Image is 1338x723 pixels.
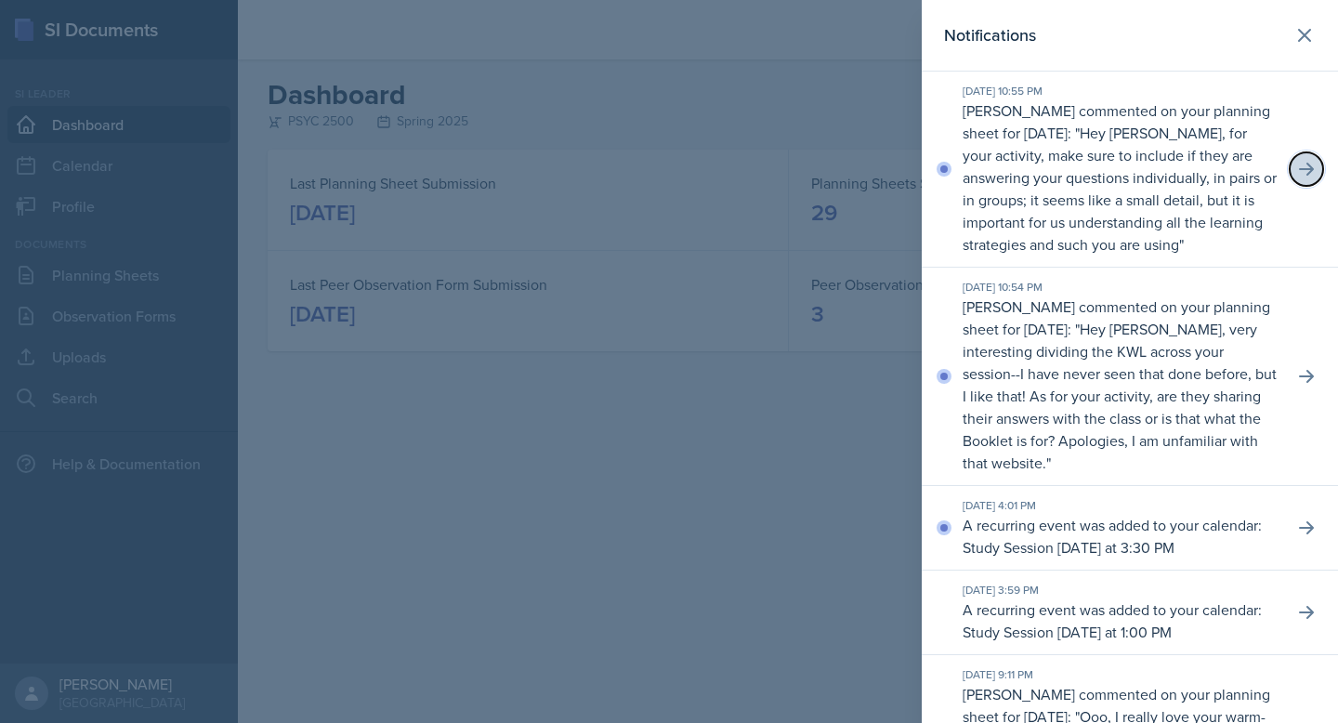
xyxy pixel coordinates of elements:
[963,666,1279,683] div: [DATE] 9:11 PM
[963,83,1279,99] div: [DATE] 10:55 PM
[963,279,1279,296] div: [DATE] 10:54 PM
[963,598,1279,643] p: A recurring event was added to your calendar: Study Session [DATE] at 1:00 PM
[963,319,1277,473] p: Hey [PERSON_NAME], very interesting dividing the KWL across your session--I have never seen that ...
[963,582,1279,598] div: [DATE] 3:59 PM
[944,22,1036,48] h2: Notifications
[963,99,1279,256] p: [PERSON_NAME] commented on your planning sheet for [DATE]: " "
[963,497,1279,514] div: [DATE] 4:01 PM
[963,123,1277,255] p: Hey [PERSON_NAME], for your activity, make sure to include if they are answering your questions i...
[963,296,1279,474] p: [PERSON_NAME] commented on your planning sheet for [DATE]: " "
[963,514,1279,559] p: A recurring event was added to your calendar: Study Session [DATE] at 3:30 PM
